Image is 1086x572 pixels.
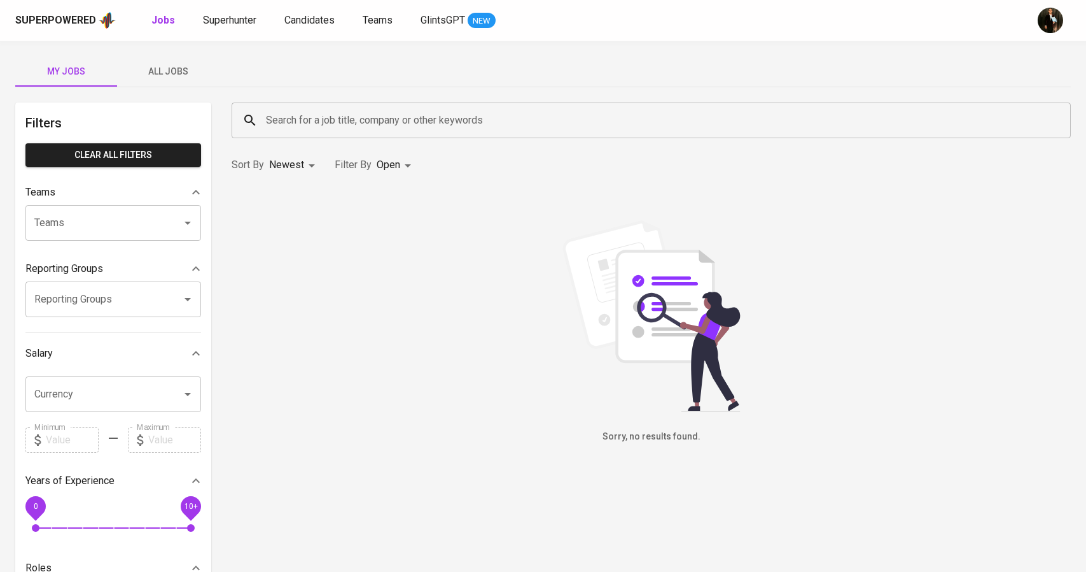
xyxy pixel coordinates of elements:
[151,13,178,29] a: Jobs
[232,430,1071,444] h6: Sorry, no results found.
[25,256,201,282] div: Reporting Groups
[99,11,116,30] img: app logo
[33,501,38,510] span: 0
[556,220,747,411] img: file_searching.svg
[15,11,116,30] a: Superpoweredapp logo
[421,13,496,29] a: GlintsGPT NEW
[25,113,201,133] h6: Filters
[46,427,99,453] input: Value
[179,214,197,232] button: Open
[335,157,372,173] p: Filter By
[363,13,395,29] a: Teams
[468,15,496,27] span: NEW
[284,13,337,29] a: Candidates
[25,261,103,276] p: Reporting Groups
[269,154,319,177] div: Newest
[179,385,197,403] button: Open
[25,185,55,200] p: Teams
[25,143,201,167] button: Clear All filters
[15,13,96,28] div: Superpowered
[25,473,115,489] p: Years of Experience
[25,180,201,205] div: Teams
[23,64,109,80] span: My Jobs
[25,346,53,361] p: Salary
[148,427,201,453] input: Value
[203,13,259,29] a: Superhunter
[363,14,393,26] span: Teams
[377,154,415,177] div: Open
[125,64,211,80] span: All Jobs
[36,147,191,163] span: Clear All filters
[1038,8,1063,33] img: ridlo@glints.com
[179,290,197,308] button: Open
[25,341,201,366] div: Salary
[269,157,304,173] p: Newest
[421,14,465,26] span: GlintsGPT
[151,14,175,26] b: Jobs
[284,14,335,26] span: Candidates
[184,501,197,510] span: 10+
[25,468,201,494] div: Years of Experience
[203,14,256,26] span: Superhunter
[377,159,400,171] span: Open
[232,157,264,173] p: Sort By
